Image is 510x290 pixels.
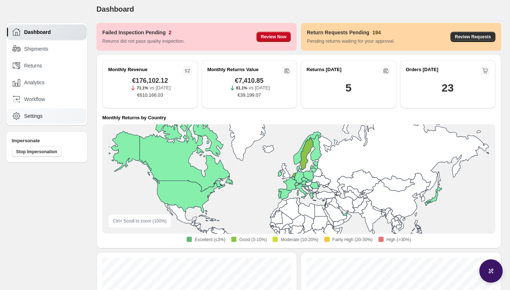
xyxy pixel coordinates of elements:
span: Fairly High (20-30%) [332,237,373,243]
button: Stop Impersonation [12,147,62,157]
button: Review Now [256,32,291,42]
span: €610,166.03 [137,92,163,99]
span: Good (3-10%) [239,237,267,243]
span: Moderate (10-20%) [281,237,318,243]
span: 71.1% [137,86,148,90]
h3: Return Requests Pending [307,29,369,36]
h1: 5 [346,81,351,95]
h2: Orders [DATE] [406,66,438,73]
span: Dashboard [24,28,51,36]
h2: Monthly Revenue [108,66,148,73]
span: Excellent (≤3%) [195,237,225,243]
h1: 23 [442,81,454,95]
span: Analytics [24,79,45,86]
h3: 194 [372,29,381,36]
h3: Failed Inspection Pending [102,29,165,36]
span: High (>30%) [387,237,411,243]
span: Settings [24,112,43,120]
span: Dashboard [96,5,134,13]
h4: Impersonate [12,137,82,144]
span: Stop Impersonation [16,149,57,155]
button: Review Requests [450,32,495,42]
p: vs [DATE] [150,84,171,92]
p: Pending returns waiting for your approval. [307,38,395,45]
span: Review Requests [455,34,491,40]
p: Returns did not pass quality inspection. [102,38,185,45]
h2: Monthly Returns Value [208,66,259,73]
div: Ctrl + Scroll to zoom ( 100 %) [108,214,171,228]
p: vs [DATE] [249,84,270,92]
h4: Monthly Returns by Country [102,114,166,121]
span: 81.1% [236,86,247,90]
span: €7,410.85 [235,77,263,84]
h3: 2 [168,29,171,36]
span: Review Now [261,34,286,40]
span: Shipments [24,45,48,53]
span: €176,102.12 [132,77,168,84]
span: Workflow [24,96,45,103]
span: Returns [24,62,42,69]
span: €39,199.07 [237,92,261,99]
h2: Returns [DATE] [307,66,342,73]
